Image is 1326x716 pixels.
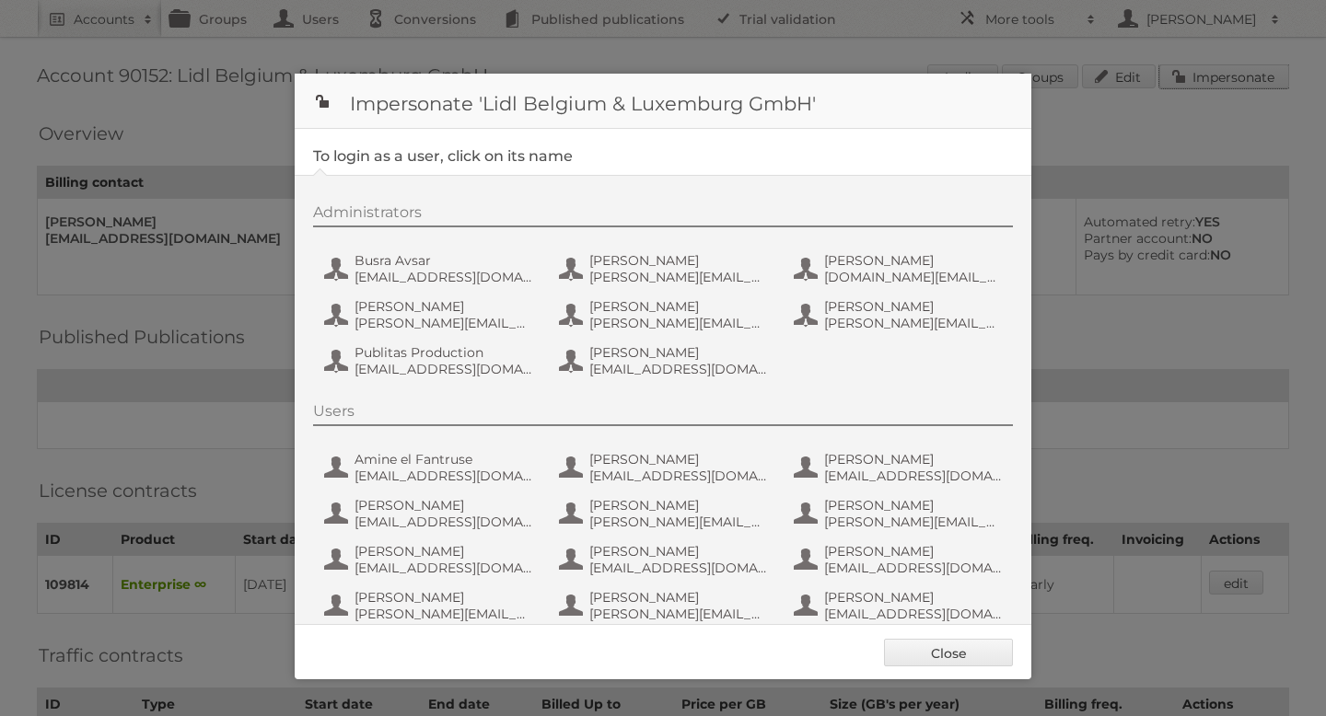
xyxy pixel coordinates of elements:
[824,269,1003,285] span: [DOMAIN_NAME][EMAIL_ADDRESS][DOMAIN_NAME]
[792,541,1008,578] button: [PERSON_NAME] [EMAIL_ADDRESS][DOMAIN_NAME]
[589,451,768,468] span: [PERSON_NAME]
[322,495,539,532] button: [PERSON_NAME] [EMAIL_ADDRESS][DOMAIN_NAME]
[355,344,533,361] span: Publitas Production
[322,250,539,287] button: Busra Avsar [EMAIL_ADDRESS][DOMAIN_NAME]
[792,296,1008,333] button: [PERSON_NAME] [PERSON_NAME][EMAIL_ADDRESS][DOMAIN_NAME]
[355,497,533,514] span: [PERSON_NAME]
[355,468,533,484] span: [EMAIL_ADDRESS][DOMAIN_NAME]
[355,589,533,606] span: [PERSON_NAME]
[557,495,773,532] button: [PERSON_NAME] [PERSON_NAME][EMAIL_ADDRESS][DOMAIN_NAME]
[355,252,533,269] span: Busra Avsar
[557,342,773,379] button: [PERSON_NAME] [EMAIL_ADDRESS][DOMAIN_NAME]
[589,315,768,331] span: [PERSON_NAME][EMAIL_ADDRESS][DOMAIN_NAME]
[355,298,533,315] span: [PERSON_NAME]
[589,514,768,530] span: [PERSON_NAME][EMAIL_ADDRESS][DOMAIN_NAME]
[824,252,1003,269] span: [PERSON_NAME]
[824,298,1003,315] span: [PERSON_NAME]
[824,543,1003,560] span: [PERSON_NAME]
[824,606,1003,622] span: [EMAIL_ADDRESS][DOMAIN_NAME]
[322,296,539,333] button: [PERSON_NAME] [PERSON_NAME][EMAIL_ADDRESS][DOMAIN_NAME]
[313,203,1013,227] div: Administrators
[322,541,539,578] button: [PERSON_NAME] [EMAIL_ADDRESS][DOMAIN_NAME]
[792,250,1008,287] button: [PERSON_NAME] [DOMAIN_NAME][EMAIL_ADDRESS][DOMAIN_NAME]
[322,449,539,486] button: Amine el Fantruse [EMAIL_ADDRESS][DOMAIN_NAME]
[355,315,533,331] span: [PERSON_NAME][EMAIL_ADDRESS][DOMAIN_NAME]
[313,147,573,165] legend: To login as a user, click on its name
[322,342,539,379] button: Publitas Production [EMAIL_ADDRESS][DOMAIN_NAME]
[589,269,768,285] span: [PERSON_NAME][EMAIL_ADDRESS][DOMAIN_NAME]
[355,606,533,622] span: [PERSON_NAME][EMAIL_ADDRESS][DOMAIN_NAME]
[557,296,773,333] button: [PERSON_NAME] [PERSON_NAME][EMAIL_ADDRESS][DOMAIN_NAME]
[589,344,768,361] span: [PERSON_NAME]
[313,402,1013,426] div: Users
[355,269,533,285] span: [EMAIL_ADDRESS][DOMAIN_NAME]
[589,468,768,484] span: [EMAIL_ADDRESS][DOMAIN_NAME]
[295,74,1031,129] h1: Impersonate 'Lidl Belgium & Luxemburg GmbH'
[792,495,1008,532] button: [PERSON_NAME] [PERSON_NAME][EMAIL_ADDRESS][DOMAIN_NAME]
[824,315,1003,331] span: [PERSON_NAME][EMAIL_ADDRESS][DOMAIN_NAME]
[792,449,1008,486] button: [PERSON_NAME] [EMAIL_ADDRESS][DOMAIN_NAME]
[824,451,1003,468] span: [PERSON_NAME]
[355,361,533,377] span: [EMAIL_ADDRESS][DOMAIN_NAME]
[355,514,533,530] span: [EMAIL_ADDRESS][DOMAIN_NAME]
[824,468,1003,484] span: [EMAIL_ADDRESS][DOMAIN_NAME]
[824,589,1003,606] span: [PERSON_NAME]
[355,560,533,576] span: [EMAIL_ADDRESS][DOMAIN_NAME]
[792,587,1008,624] button: [PERSON_NAME] [EMAIL_ADDRESS][DOMAIN_NAME]
[589,543,768,560] span: [PERSON_NAME]
[322,587,539,624] button: [PERSON_NAME] [PERSON_NAME][EMAIL_ADDRESS][DOMAIN_NAME]
[589,606,768,622] span: [PERSON_NAME][EMAIL_ADDRESS][DOMAIN_NAME]
[589,252,768,269] span: [PERSON_NAME]
[355,543,533,560] span: [PERSON_NAME]
[557,250,773,287] button: [PERSON_NAME] [PERSON_NAME][EMAIL_ADDRESS][DOMAIN_NAME]
[557,541,773,578] button: [PERSON_NAME] [EMAIL_ADDRESS][DOMAIN_NAME]
[589,589,768,606] span: [PERSON_NAME]
[824,514,1003,530] span: [PERSON_NAME][EMAIL_ADDRESS][DOMAIN_NAME]
[824,560,1003,576] span: [EMAIL_ADDRESS][DOMAIN_NAME]
[557,587,773,624] button: [PERSON_NAME] [PERSON_NAME][EMAIL_ADDRESS][DOMAIN_NAME]
[824,497,1003,514] span: [PERSON_NAME]
[589,497,768,514] span: [PERSON_NAME]
[557,449,773,486] button: [PERSON_NAME] [EMAIL_ADDRESS][DOMAIN_NAME]
[589,560,768,576] span: [EMAIL_ADDRESS][DOMAIN_NAME]
[589,361,768,377] span: [EMAIL_ADDRESS][DOMAIN_NAME]
[884,639,1013,666] a: Close
[355,451,533,468] span: Amine el Fantruse
[589,298,768,315] span: [PERSON_NAME]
